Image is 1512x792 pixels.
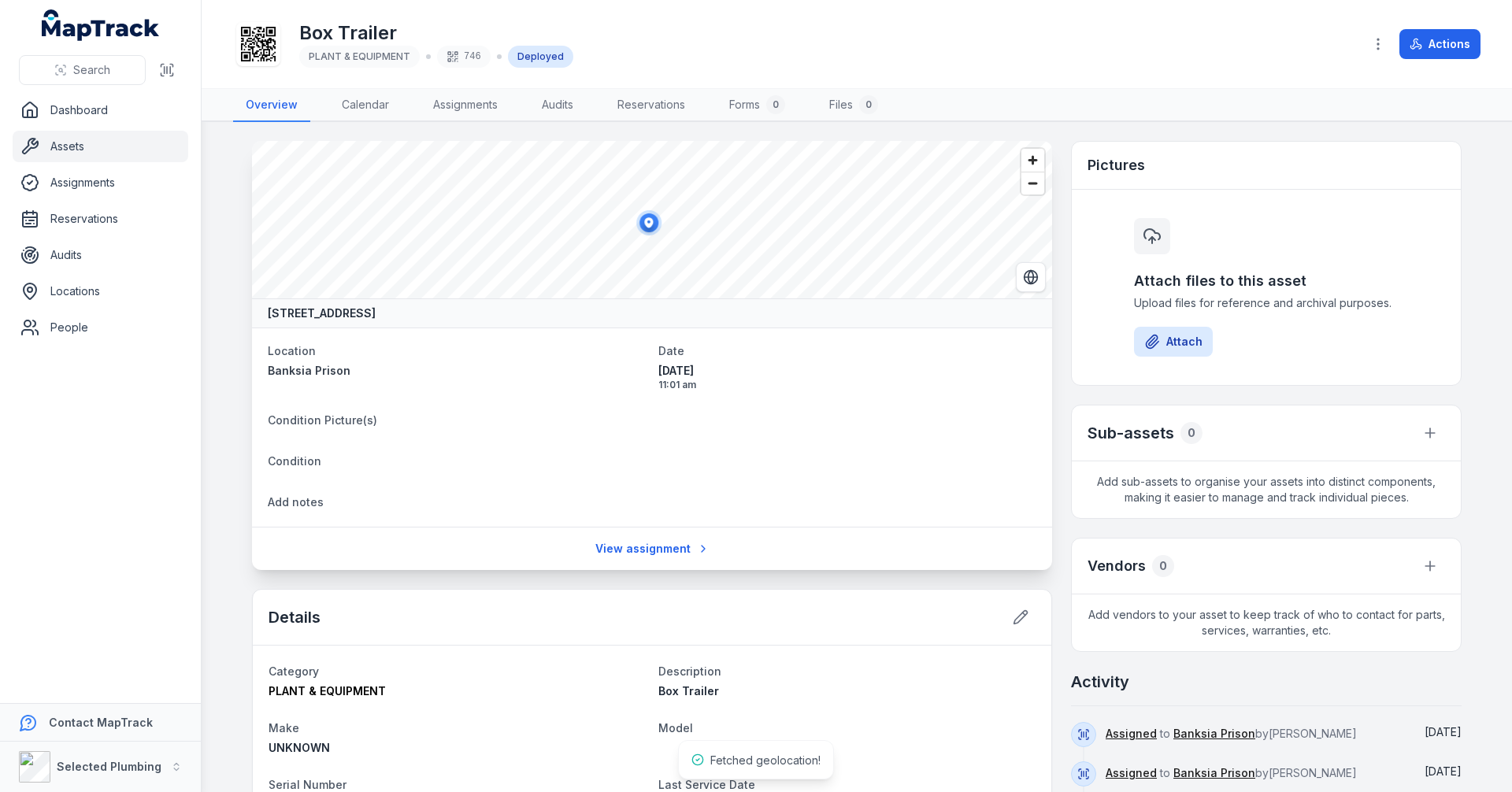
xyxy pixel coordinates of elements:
[269,606,321,628] h2: Details
[1425,725,1462,738] span: [DATE]
[529,89,586,122] a: Audits
[1072,461,1461,518] span: Add sub-assets to organise your assets into distinct components, making it easier to manage and t...
[1088,422,1174,444] h2: Sub-assets
[57,760,161,773] strong: Selected Plumbing
[13,239,188,271] a: Audits
[1106,726,1157,742] a: Assigned
[1106,765,1157,781] a: Assigned
[309,50,410,62] span: PLANT & EQUIPMENT
[1134,327,1213,357] button: Attach
[1072,594,1461,651] span: Add vendors to your asset to keep track of who to contact for parts, services, warranties, etc.
[13,203,188,235] a: Reservations
[1106,766,1357,779] span: to by [PERSON_NAME]
[268,413,377,427] span: Condition Picture(s)
[766,95,785,114] div: 0
[1088,555,1146,577] h3: Vendors
[1021,172,1044,194] button: Zoom out
[1071,671,1129,693] h2: Activity
[1106,727,1357,740] span: to by [PERSON_NAME]
[1425,764,1462,778] time: 8/28/2025, 11:01:06 AM
[717,89,798,122] a: Forms0
[268,454,321,468] span: Condition
[42,9,160,41] a: MapTrack
[1173,765,1255,781] a: Banksia Prison
[269,664,319,678] span: Category
[268,363,646,379] a: Banksia Prison
[658,363,1036,379] span: [DATE]
[1016,262,1046,292] button: Switch to Satellite View
[13,94,188,126] a: Dashboard
[658,721,693,735] span: Model
[269,684,386,698] span: PLANT & EQUIPMENT
[859,95,878,114] div: 0
[269,721,299,735] span: Make
[13,167,188,198] a: Assignments
[1399,29,1480,59] button: Actions
[269,741,330,754] span: UNKNOWN
[73,62,110,78] span: Search
[1425,725,1462,738] time: 8/28/2025, 11:01:38 AM
[605,89,698,122] a: Reservations
[268,364,350,377] span: Banksia Prison
[1180,422,1203,444] div: 0
[658,778,755,791] span: Last Service Date
[268,305,376,321] strong: [STREET_ADDRESS]
[268,344,316,357] span: Location
[1173,726,1255,742] a: Banksia Prison
[421,89,510,122] a: Assignments
[13,312,188,343] a: People
[710,753,821,767] span: Fetched geolocation!
[13,131,188,162] a: Assets
[329,89,402,122] a: Calendar
[268,495,324,509] span: Add notes
[1134,295,1399,311] span: Upload files for reference and archival purposes.
[658,344,684,357] span: Date
[49,716,153,729] strong: Contact MapTrack
[1088,154,1145,176] h3: Pictures
[269,778,346,791] span: Serial Number
[13,276,188,307] a: Locations
[658,664,721,678] span: Description
[658,363,1036,391] time: 8/28/2025, 11:01:38 AM
[1425,764,1462,778] span: [DATE]
[817,89,891,122] a: Files0
[299,20,573,46] h1: Box Trailer
[658,379,1036,391] span: 11:01 am
[585,534,720,564] a: View assignment
[1134,270,1399,292] h3: Attach files to this asset
[508,46,573,68] div: Deployed
[437,46,491,68] div: 746
[19,55,146,85] button: Search
[1021,149,1044,172] button: Zoom in
[1152,555,1174,577] div: 0
[658,684,719,698] span: Box Trailer
[233,89,310,122] a: Overview
[252,141,1052,298] canvas: Map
